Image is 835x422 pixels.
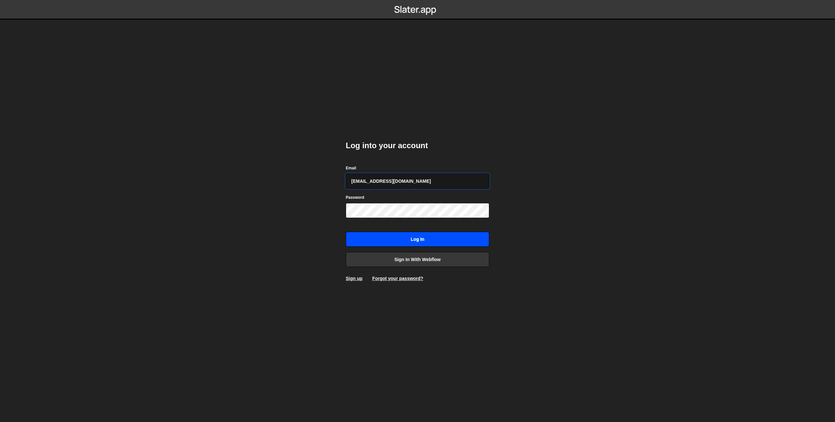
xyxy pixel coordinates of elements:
[346,165,356,171] label: Email
[346,194,364,201] label: Password
[346,276,362,281] a: Sign up
[346,252,489,267] a: Sign in with Webflow
[372,276,423,281] a: Forgot your password?
[346,140,489,151] h2: Log into your account
[346,232,489,247] input: Log in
